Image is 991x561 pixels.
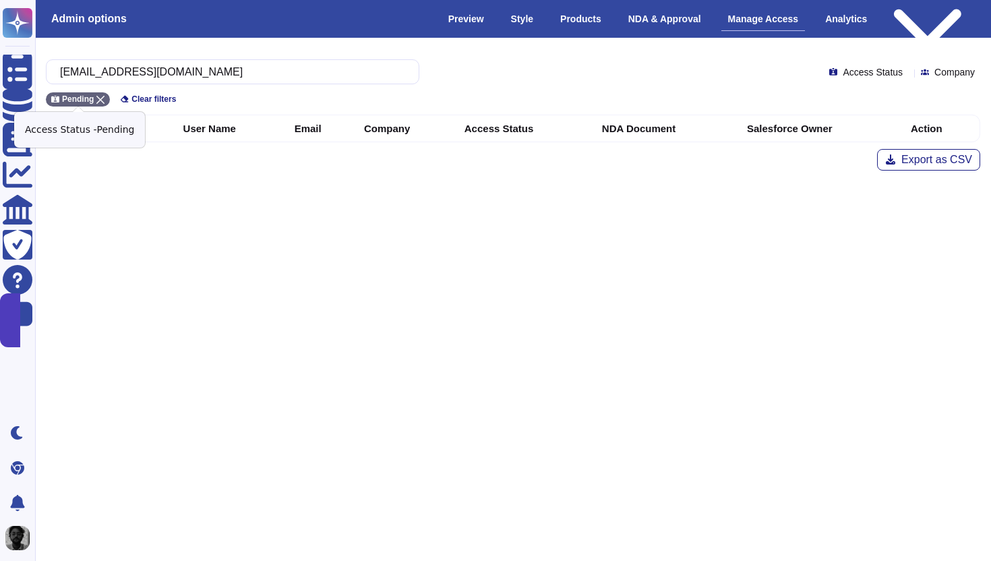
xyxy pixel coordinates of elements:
h3: Admin options [51,12,127,25]
div: Products [553,7,608,30]
th: Email [287,115,356,142]
span: Export as CSV [901,154,972,165]
div: NDA & Approval [622,7,708,30]
th: Company [356,115,456,142]
div: Manage Access [721,7,806,31]
span: Clear filters [131,95,176,103]
button: Export as CSV [877,149,980,171]
th: Salesforce Owner [739,115,903,142]
span: Access Status [843,67,903,77]
div: Access Status - Pending [14,112,145,148]
span: Pending [62,95,94,103]
div: Preview [442,7,491,30]
div: Style [504,7,540,30]
div: Analytics [818,7,874,30]
th: Action [903,115,980,142]
th: NDA Document [594,115,739,142]
input: Search by keywords [53,60,405,84]
th: Access Status [456,115,594,142]
span: Company [934,67,975,77]
th: User Name [175,115,287,142]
